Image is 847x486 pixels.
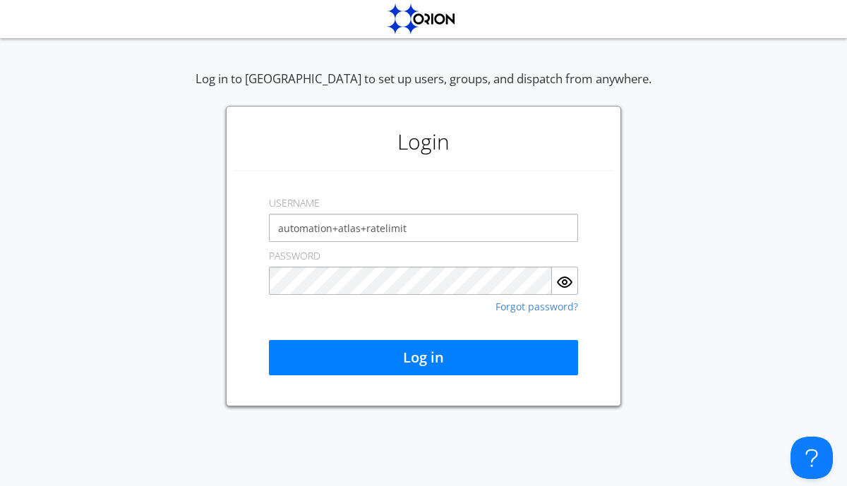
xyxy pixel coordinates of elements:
[269,340,578,375] button: Log in
[269,267,552,295] input: Password
[269,196,320,210] label: USERNAME
[552,267,578,295] button: Show Password
[196,71,651,106] div: Log in to [GEOGRAPHIC_DATA] to set up users, groups, and dispatch from anywhere.
[269,249,320,263] label: PASSWORD
[791,437,833,479] iframe: Toggle Customer Support
[234,114,613,170] h1: Login
[495,302,578,312] a: Forgot password?
[556,274,573,291] img: eye.svg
